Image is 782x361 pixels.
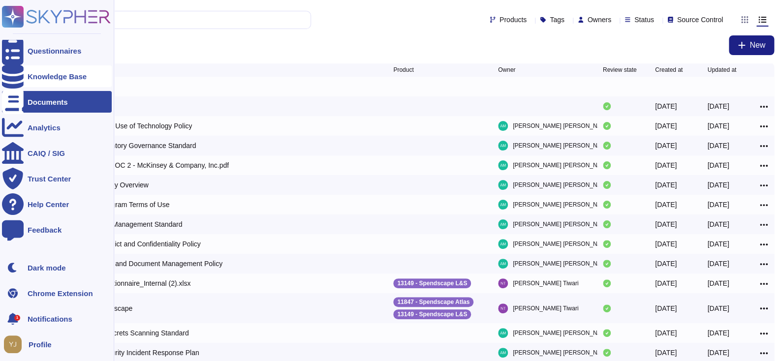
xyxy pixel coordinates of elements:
div: [DATE] [707,101,729,111]
div: [DATE] [707,160,729,170]
span: [PERSON_NAME] [PERSON_NAME] [513,180,612,190]
img: user [498,200,508,210]
div: [DATE] [655,328,677,338]
div: Cyber Security Incident Response Plan [79,348,199,358]
span: Review state [603,67,637,73]
div: Trust Center [28,175,71,182]
span: [PERSON_NAME] [PERSON_NAME] [513,328,612,338]
div: [DATE] [707,239,729,249]
span: [PERSON_NAME] [PERSON_NAME] [513,348,612,358]
div: Acceptable Use of Technology Policy [79,121,192,131]
div: Client Data and Document Management Policy [79,259,222,269]
div: Feedback [28,226,62,234]
a: Help Center [2,193,112,215]
img: user [498,219,508,229]
div: [DATE] [707,180,729,190]
div: [DATE] [707,121,729,131]
img: user [498,328,508,338]
span: Updated at [707,67,736,73]
img: user [498,259,508,269]
img: user [498,348,508,358]
span: Products [500,16,527,23]
span: [PERSON_NAME] [PERSON_NAME] [513,141,612,150]
img: user [498,160,508,170]
p: 13149 - Spendscape L&S [397,311,467,317]
div: [DATE] [707,259,729,269]
div: [DATE] [655,141,677,150]
a: Questionnaires [2,40,112,61]
div: [DATE] [655,180,677,190]
div: [DATE] [655,200,677,210]
div: [DATE] [707,303,729,313]
span: [PERSON_NAME] Tiwari [513,278,578,288]
div: [DATE] [707,328,729,338]
span: [PERSON_NAME] [PERSON_NAME] [513,160,612,170]
div: [DATE] [655,303,677,313]
a: Chrome Extension [2,282,112,304]
img: user [498,121,508,131]
button: user [2,333,29,355]
div: 1 [14,315,20,321]
span: Tags [550,16,564,23]
div: ClientQuestionnaire_Internal (2).xlsx [79,278,190,288]
div: [DATE] [655,219,677,229]
span: [PERSON_NAME] [PERSON_NAME] [513,121,612,131]
span: Source Control [677,16,723,23]
img: user [498,180,508,190]
a: Feedback [2,219,112,241]
img: user [498,239,508,249]
img: user [498,303,508,313]
div: CAIQ / SIG [28,150,65,157]
div: Knowledge Base [28,73,87,80]
span: [PERSON_NAME] [PERSON_NAME] [513,200,612,210]
span: [PERSON_NAME] [PERSON_NAME] [513,239,612,249]
div: Chrome Extension [28,290,93,297]
img: user [4,335,22,353]
span: New [750,41,765,49]
div: Box 2023 SOC 2 - McKinsey & Company, Inc.pdf [79,160,229,170]
div: Client Conflict and Confidentiality Policy [79,239,201,249]
div: [DATE] [707,141,729,150]
div: Asset Inventory Governance Standard [79,141,196,150]
p: 13149 - Spendscape L&S [397,280,467,286]
p: 11847 - Spendscape Atlas [397,299,469,305]
a: Knowledge Base [2,65,112,87]
div: Documents [28,98,68,106]
span: [PERSON_NAME] [PERSON_NAME] [513,259,612,269]
div: [DATE] [655,278,677,288]
div: [DATE] [707,348,729,358]
div: [DATE] [707,278,729,288]
a: Documents [2,91,112,113]
img: user [498,141,508,150]
div: [DATE] [655,259,677,269]
div: [DATE] [655,121,677,131]
span: Owners [588,16,611,23]
div: Analytics [28,124,61,131]
div: Certificate Management Standard [79,219,182,229]
div: [DATE] [655,160,677,170]
div: [DATE] [655,348,677,358]
span: Status [634,16,654,23]
div: [DATE] [707,200,729,210]
img: user [498,278,508,288]
span: Notifications [28,315,72,323]
div: Commit Secrets Scanning Standard [79,328,189,338]
span: Owner [498,67,515,73]
div: BYOD Program Terms of Use [79,200,169,210]
a: CAIQ / SIG [2,142,112,164]
span: [PERSON_NAME] [PERSON_NAME] [513,219,612,229]
input: Search by keywords [39,11,311,29]
div: [DATE] [707,219,729,229]
div: Questionnaires [28,47,81,55]
a: Trust Center [2,168,112,189]
div: Dark mode [28,264,66,271]
a: Analytics [2,117,112,138]
div: [DATE] [655,101,677,111]
div: Help Center [28,201,69,208]
span: [PERSON_NAME] Tiwari [513,303,578,313]
div: [DATE] [655,239,677,249]
span: Product [393,67,413,73]
span: Created at [655,67,683,73]
button: New [729,35,774,55]
span: Profile [29,341,52,348]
